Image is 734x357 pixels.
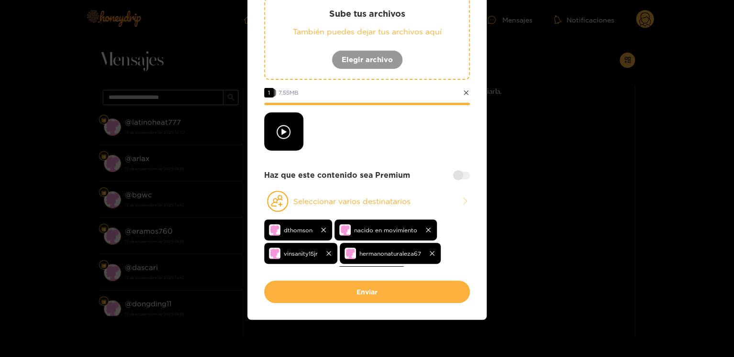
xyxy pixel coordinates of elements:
[289,89,299,96] font: MB
[269,248,280,259] img: no-avatar.png
[356,288,378,295] font: Enviar
[278,89,289,96] font: 7,55
[264,190,470,212] button: Seleccionar varios destinatarios
[354,227,417,233] font: nacido en movimiento
[264,281,470,303] button: Enviar
[284,227,312,233] font: dthomson
[269,224,280,236] img: no-avatar.png
[268,89,270,96] font: 1
[359,250,421,257] font: hermanonaturaleza67
[293,197,411,206] font: Seleccionar varios destinatarios
[329,9,405,18] font: Sube tus archivos
[339,224,351,236] img: no-avatar.png
[284,250,318,257] font: vinsanity15jr
[332,50,403,69] button: Elegir archivo
[264,171,410,179] font: Haz que este contenido sea Premium
[345,248,356,259] img: no-avatar.png
[293,27,442,36] font: También puedes dejar tus archivos aquí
